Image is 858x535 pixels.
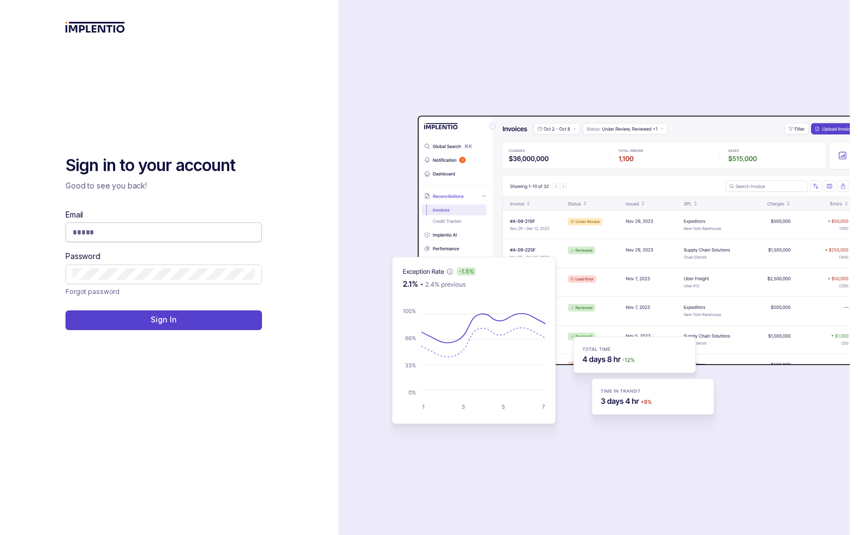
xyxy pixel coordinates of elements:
p: Sign In [151,314,176,325]
label: Email [65,209,83,220]
h2: Sign in to your account [65,155,262,177]
img: logo [65,22,125,33]
p: Good to see you back! [65,180,262,191]
label: Password [65,251,100,262]
p: Forgot password [65,286,120,297]
button: Sign In [65,310,262,330]
a: Link Forgot password [65,286,120,297]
